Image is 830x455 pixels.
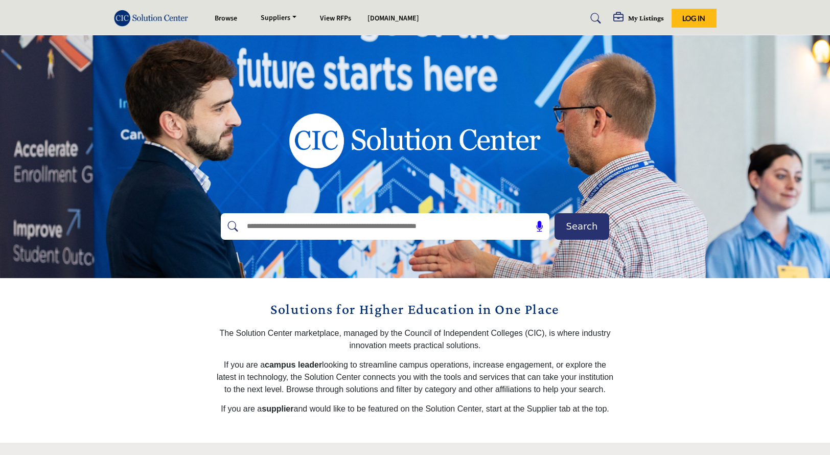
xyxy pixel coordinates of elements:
[613,12,664,25] div: My Listings
[367,13,419,24] a: [DOMAIN_NAME]
[628,13,664,22] h5: My Listings
[566,219,598,233] span: Search
[581,10,608,27] a: Search
[254,74,576,207] img: image
[262,404,293,413] strong: supplier
[320,13,351,24] a: View RFPs
[114,10,194,27] img: Site Logo
[253,11,304,26] a: Suppliers
[555,213,609,240] button: Search
[215,13,237,24] a: Browse
[265,360,322,369] strong: campus leader
[672,9,717,28] button: Log In
[216,299,614,320] h2: Solutions for Higher Education in One Place
[217,360,613,394] span: If you are a looking to streamline campus operations, increase engagement, or explore the latest ...
[220,329,611,350] span: The Solution Center marketplace, managed by the Council of Independent Colleges (CIC), is where i...
[682,14,705,22] span: Log In
[221,404,609,413] span: If you are a and would like to be featured on the Solution Center, start at the Supplier tab at t...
